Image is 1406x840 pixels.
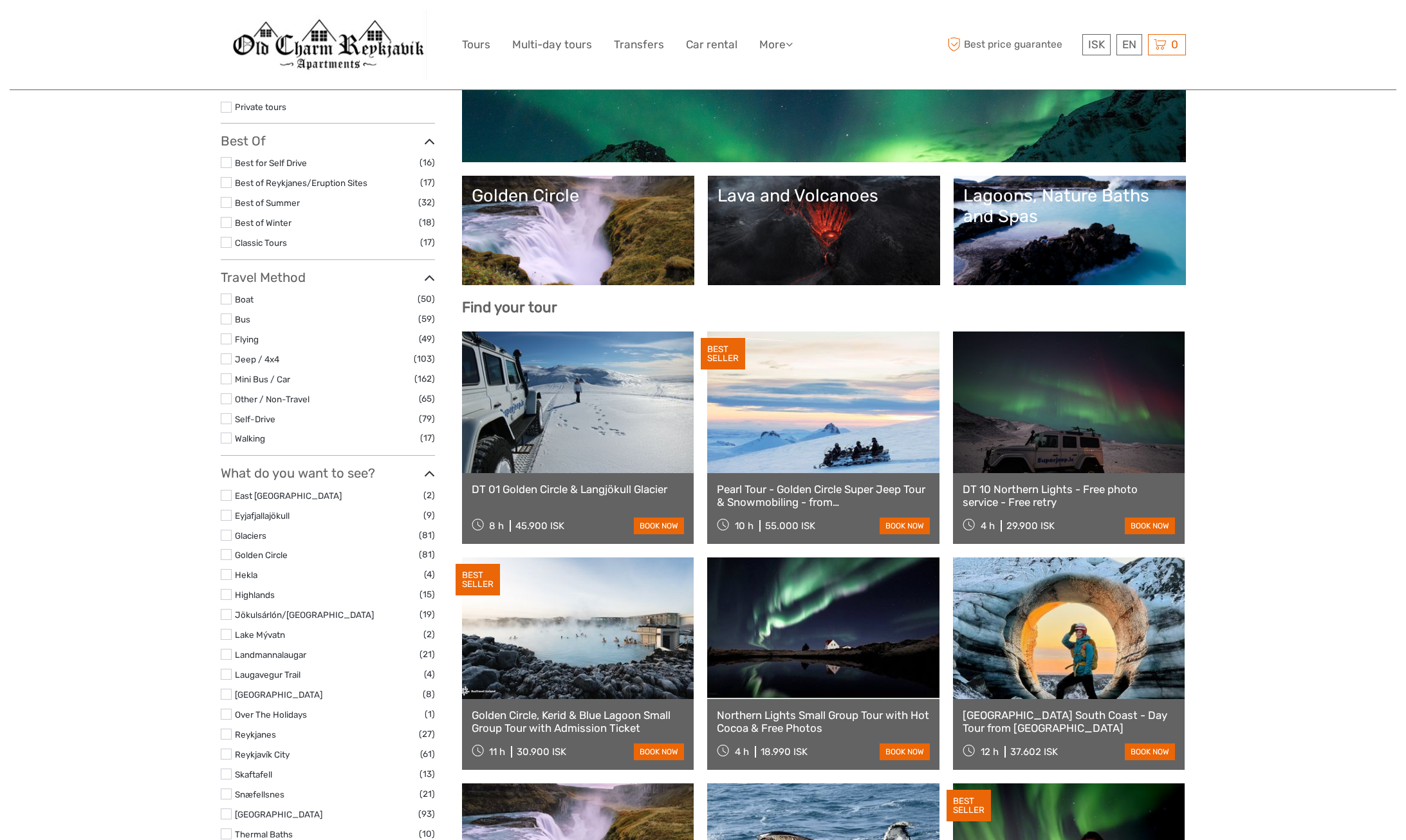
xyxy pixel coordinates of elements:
[420,431,435,445] span: (17)
[235,669,301,680] a: Laugavegur Trail
[418,807,435,821] span: (93)
[472,483,685,496] a: DT 01 Golden Circle & Langjökull Glacier
[235,334,259,344] a: Flying
[735,746,749,758] span: 4 h
[420,175,435,190] span: (17)
[947,790,991,822] div: BEST SELLER
[418,195,435,210] span: (32)
[1125,743,1175,760] a: book now
[981,746,999,758] span: 12 h
[420,647,435,662] span: (21)
[235,570,257,580] a: Hekla
[235,769,272,779] a: Skaftafell
[235,689,322,700] a: [GEOGRAPHIC_DATA]
[235,610,374,620] a: Jökulsárlón/[GEOGRAPHIC_DATA]
[1088,38,1105,51] span: ISK
[701,338,745,370] div: BEST SELLER
[419,547,435,562] span: (81)
[981,520,995,532] span: 4 h
[512,35,592,54] a: Multi-day tours
[235,238,287,248] a: Classic Tours
[418,292,435,306] span: (50)
[423,488,435,503] span: (2)
[945,34,1079,55] span: Best price guarantee
[515,520,564,532] div: 45.900 ISK
[472,185,685,275] a: Golden Circle
[420,607,435,622] span: (19)
[472,185,685,206] div: Golden Circle
[735,520,754,532] span: 10 h
[614,35,664,54] a: Transfers
[235,709,307,720] a: Over The Holidays
[419,215,435,230] span: (18)
[456,564,500,596] div: BEST SELLER
[235,414,275,424] a: Self-Drive
[424,567,435,582] span: (4)
[462,35,490,54] a: Tours
[634,743,684,760] a: book now
[235,198,300,208] a: Best of Summer
[423,508,435,523] span: (9)
[414,351,435,366] span: (103)
[420,747,435,761] span: (61)
[686,35,737,54] a: Car rental
[221,270,435,285] h3: Travel Method
[420,587,435,602] span: (15)
[235,374,290,384] a: Mini Bus / Car
[235,789,284,799] a: Snæfellsnes
[489,520,504,532] span: 8 h
[1169,38,1180,51] span: 0
[221,133,435,149] h3: Best Of
[418,312,435,326] span: (59)
[420,155,435,170] span: (16)
[221,465,435,481] h3: What do you want to see?
[472,62,1176,153] a: Northern Lights in [GEOGRAPHIC_DATA]
[419,727,435,742] span: (27)
[235,490,342,501] a: East [GEOGRAPHIC_DATA]
[235,314,250,324] a: Bus
[963,185,1176,227] div: Lagoons, Nature Baths and Spas
[1006,520,1055,532] div: 29.900 ISK
[425,707,435,722] span: (1)
[235,829,293,839] a: Thermal Baths
[420,235,435,250] span: (17)
[880,518,930,534] a: book now
[420,787,435,801] span: (21)
[472,709,685,735] a: Golden Circle, Kerid & Blue Lagoon Small Group Tour with Admission Ticket
[963,709,1176,735] a: [GEOGRAPHIC_DATA] South Coast - Day Tour from [GEOGRAPHIC_DATA]
[235,354,279,364] a: Jeep / 4x4
[717,185,930,275] a: Lava and Volcanoes
[517,746,566,758] div: 30.900 ISK
[235,809,322,819] a: [GEOGRAPHIC_DATA]
[717,185,930,206] div: Lava and Volcanoes
[235,590,275,600] a: Highlands
[1116,34,1142,55] div: EN
[235,729,276,740] a: Reykjanes
[963,483,1176,509] a: DT 10 Northern Lights - Free photo service - Free retry
[424,667,435,682] span: (4)
[235,394,310,404] a: Other / Non-Travel
[1010,746,1058,758] div: 37.602 ISK
[423,627,435,642] span: (2)
[235,294,254,304] a: Boat
[419,331,435,346] span: (49)
[419,528,435,543] span: (81)
[717,709,930,735] a: Northern Lights Small Group Tour with Hot Cocoa & Free Photos
[414,371,435,386] span: (162)
[235,510,290,521] a: Eyjafjallajökull
[761,746,808,758] div: 18.990 ISK
[235,218,291,228] a: Best of Winter
[235,649,306,660] a: Landmannalaugar
[765,520,815,532] div: 55.000 ISK
[634,518,684,534] a: book now
[235,433,265,443] a: Walking
[717,483,930,509] a: Pearl Tour - Golden Circle Super Jeep Tour & Snowmobiling - from [GEOGRAPHIC_DATA]
[228,10,427,80] img: 860-630756cf-5dde-4f09-b27d-3d87a8021d1f_logo_big.jpg
[489,746,505,758] span: 11 h
[423,687,435,702] span: (8)
[419,391,435,406] span: (65)
[235,178,367,188] a: Best of Reykjanes/Eruption Sites
[420,767,435,781] span: (13)
[235,530,266,541] a: Glaciers
[419,411,435,426] span: (79)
